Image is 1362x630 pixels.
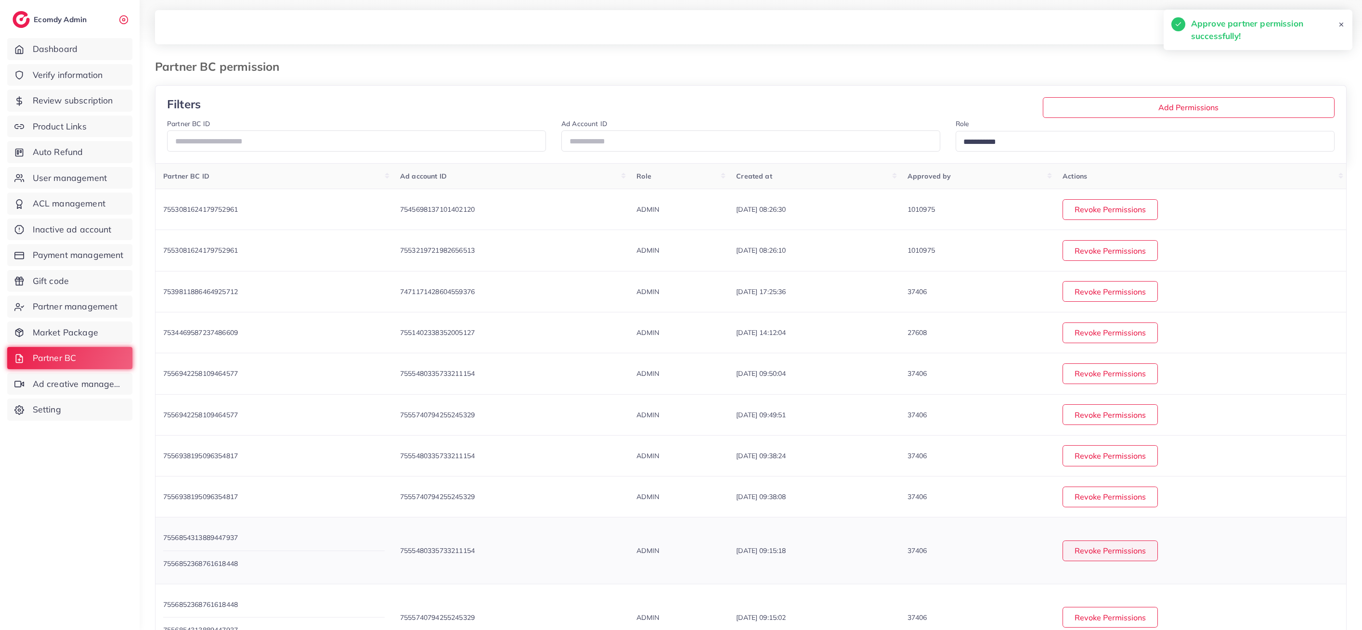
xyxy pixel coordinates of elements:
span: ADMIN [636,287,659,296]
span: ADMIN [636,546,659,555]
span: 7556938195096354817 [163,492,238,501]
span: Verify information [33,69,103,81]
a: Inactive ad account [7,219,132,241]
span: 37406 [908,411,927,419]
h2: Ecomdy Admin [34,15,89,24]
span: 7471171428604559376 [400,287,475,296]
span: ADMIN [636,613,659,622]
button: Revoke Permissions [1063,404,1158,425]
span: 1010975 [908,205,935,214]
a: Review subscription [7,90,132,112]
span: 7553219721982656513 [400,246,475,255]
span: 1010975 [908,246,935,255]
span: 7556852368761618448 [163,600,238,609]
a: logoEcomdy Admin [13,11,89,28]
span: User management [33,172,107,184]
span: Dashboard [33,43,78,55]
span: 7556938195096354817 [163,451,238,460]
span: [DATE] 09:50:04 [736,369,786,378]
span: Partner management [33,300,118,313]
a: Market Package [7,321,132,344]
button: Revoke Permissions [1063,445,1158,466]
span: ADMIN [636,205,659,214]
a: Gift code [7,270,132,292]
span: 7555740794255245329 [400,411,475,419]
span: Actions [1063,172,1087,180]
span: 37406 [908,546,927,555]
a: Product Links [7,116,132,138]
span: [DATE] 09:49:51 [736,411,786,419]
span: 7555480335733211154 [400,546,475,555]
label: Role [956,119,969,129]
span: Payment management [33,249,124,261]
span: 37406 [908,613,927,622]
span: [DATE] 09:38:08 [736,492,786,501]
button: Revoke Permissions [1063,199,1158,220]
span: 7556942258109464577 [163,369,238,378]
span: Partner BC ID [163,172,209,180]
span: Ad account ID [400,172,447,180]
span: 7553081624179752961 [163,246,238,255]
span: 37406 [908,492,927,501]
span: ADMIN [636,492,659,501]
span: ADMIN [636,246,659,255]
img: logo [13,11,30,28]
span: 7556854313889447937 [163,533,238,542]
span: 37406 [908,369,927,378]
a: ACL management [7,193,132,215]
span: 7534469587237486609 [163,328,238,337]
span: 7555740794255245329 [400,492,475,501]
span: [DATE] 09:15:02 [736,613,786,622]
span: Approved by [908,172,951,180]
span: [DATE] 14:12:04 [736,328,786,337]
a: Partner BC [7,347,132,369]
span: [DATE] 17:25:36 [736,287,786,296]
span: Gift code [33,275,69,287]
span: 7555480335733211154 [400,369,475,378]
span: [DATE] 08:26:10 [736,246,786,255]
button: Revoke Permissions [1063,240,1158,261]
span: ADMIN [636,451,659,460]
span: 7555740794255245329 [400,613,475,622]
h5: Approve partner permission successfully! [1191,17,1338,42]
span: 37406 [908,287,927,296]
label: Ad Account ID [561,119,607,129]
span: Setting [33,403,61,416]
span: 7555480335733211154 [400,451,475,460]
button: Revoke Permissions [1063,607,1158,628]
span: 7553081624179752961 [163,205,238,214]
span: Inactive ad account [33,223,112,236]
span: Market Package [33,326,98,339]
span: 7545698137101402120 [400,205,475,214]
input: Search for option [960,135,1322,150]
span: 37406 [908,451,927,460]
span: ADMIN [636,369,659,378]
span: Partner BC [33,352,77,364]
button: Revoke Permissions [1063,540,1158,561]
button: Revoke Permissions [1063,487,1158,507]
a: User management [7,167,132,189]
span: [DATE] 08:26:30 [736,205,786,214]
span: 27608 [908,328,927,337]
span: ADMIN [636,328,659,337]
a: Dashboard [7,38,132,60]
span: 7556942258109464577 [163,411,238,419]
a: Verify information [7,64,132,86]
span: ADMIN [636,411,659,419]
span: [DATE] 09:15:18 [736,546,786,555]
button: Revoke Permissions [1063,281,1158,302]
span: Review subscription [33,94,113,107]
span: 7556852368761618448 [163,559,238,568]
button: Revoke Permissions [1063,363,1158,384]
a: Ad creative management [7,373,132,395]
button: Revoke Permissions [1063,322,1158,343]
span: Ad creative management [33,378,125,390]
label: Partner BC ID [167,119,210,129]
span: 7551402338352005127 [400,328,475,337]
span: Role [636,172,651,180]
span: ACL management [33,197,105,210]
span: Created at [736,172,772,180]
h3: Filters [167,97,362,111]
a: Partner management [7,296,132,318]
span: 7539811886464925712 [163,287,238,296]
